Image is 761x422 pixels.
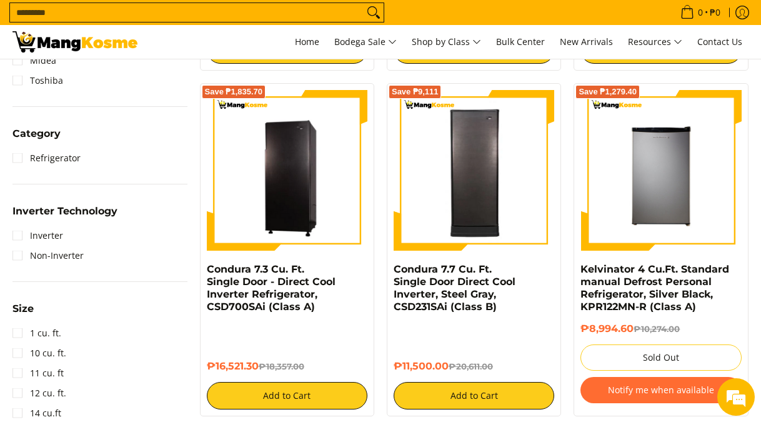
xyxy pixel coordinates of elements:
a: Midea [12,51,56,71]
summary: Open [12,129,61,148]
span: Save ₱9,111 [392,88,439,96]
a: Non-Inverter [12,246,84,266]
span: Resources [628,34,682,50]
span: Contact Us [697,36,742,48]
a: New Arrivals [554,25,619,59]
del: ₱10,274.00 [634,324,680,334]
img: Condura 7.3 Cu. Ft. Single Door - Direct Cool Inverter Refrigerator, CSD700SAi (Class A) [207,92,367,249]
span: Category [12,129,61,139]
button: Search [364,3,384,22]
h6: ₱16,521.30 [207,360,367,373]
span: Save ₱1,279.40 [579,88,637,96]
img: Kelvinator 4 Cu.Ft. Standard manual Defrost Personal Refrigerator, Silver Black, KPR122MN-R (Clas... [580,90,741,251]
div: Chat with us now [65,70,210,86]
button: Sold Out [580,344,741,371]
span: Bodega Sale [334,34,397,50]
a: 10 cu. ft. [12,343,66,363]
button: Notify me when available [580,377,741,403]
a: Condura 7.3 Cu. Ft. Single Door - Direct Cool Inverter Refrigerator, CSD700SAi (Class A) [207,263,336,313]
a: 1 cu. ft. [12,323,61,343]
img: Bodega Sale Refrigerator l Mang Kosme: Home Appliances Warehouse Sale [12,31,137,53]
h6: ₱8,994.60 [580,323,741,335]
del: ₱18,357.00 [259,361,304,371]
span: Shop by Class [412,34,481,50]
span: We're online! [72,129,172,256]
a: Toshiba [12,71,63,91]
nav: Main Menu [150,25,749,59]
span: Save ₱1,835.70 [205,88,263,96]
a: Kelvinator 4 Cu.Ft. Standard manual Defrost Personal Refrigerator, Silver Black, KPR122MN-R (Clas... [580,263,729,313]
span: • [677,6,724,19]
span: ₱0 [708,8,722,17]
a: Bulk Center [490,25,551,59]
a: Shop by Class [405,25,487,59]
span: Home [295,36,319,48]
a: Refrigerator [12,148,81,168]
h6: ₱11,500.00 [394,360,554,373]
span: Inverter Technology [12,206,117,216]
textarea: Type your message and hit 'Enter' [6,286,238,329]
a: 11 cu. ft [12,363,64,383]
a: 12 cu. ft. [12,383,66,403]
del: ₱20,611.00 [449,361,493,371]
a: Home [289,25,326,59]
a: Inverter [12,226,63,246]
div: Minimize live chat window [205,6,235,36]
span: Bulk Center [496,36,545,48]
span: Size [12,304,34,314]
a: Resources [622,25,689,59]
a: Bodega Sale [328,25,403,59]
span: 0 [696,8,705,17]
summary: Open [12,206,117,226]
span: New Arrivals [560,36,613,48]
img: Condura 7.7 Cu. Ft. Single Door Direct Cool Inverter, Steel Gray, CSD231SAi (Class B) [394,92,554,249]
button: Add to Cart [394,382,554,409]
a: Condura 7.7 Cu. Ft. Single Door Direct Cool Inverter, Steel Gray, CSD231SAi (Class B) [394,263,515,313]
summary: Open [12,304,34,323]
a: Contact Us [691,25,749,59]
button: Add to Cart [207,382,367,409]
